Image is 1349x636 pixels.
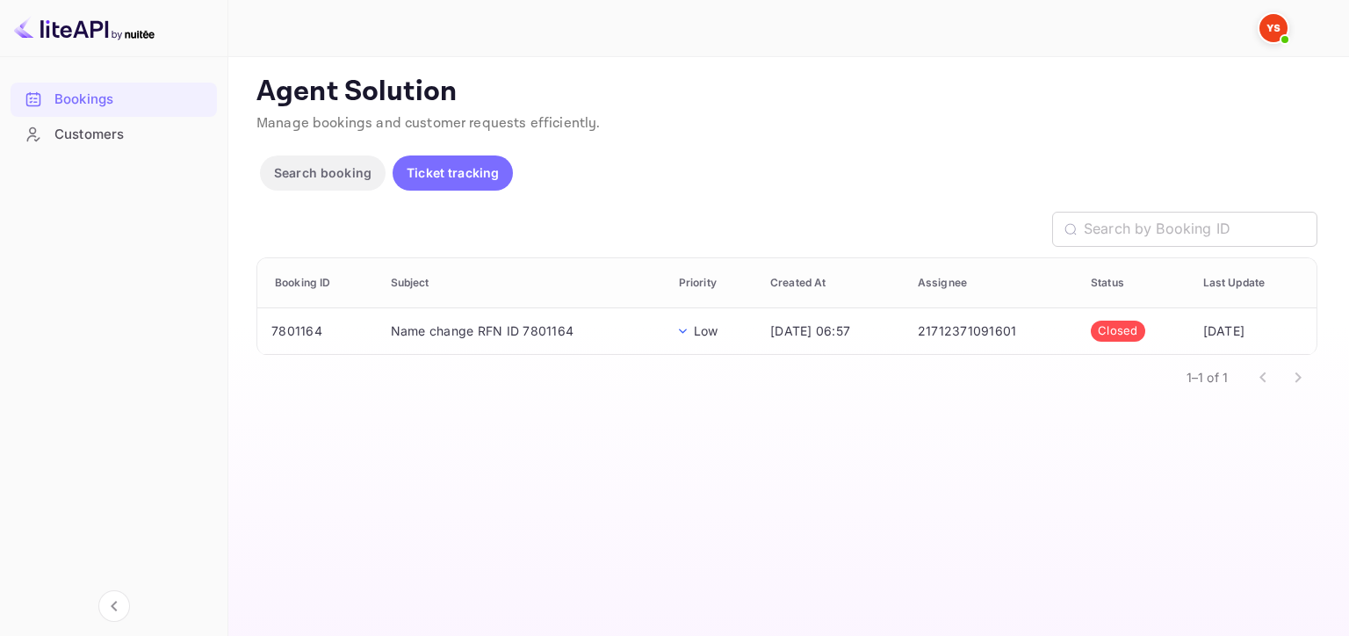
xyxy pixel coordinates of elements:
[14,14,155,42] img: LiteAPI logo
[1259,14,1288,42] img: Yandex Support
[1189,258,1317,308] th: Last Update
[665,258,756,308] th: Priority
[256,75,1317,110] p: Agent Solution
[257,258,377,308] th: Booking ID
[904,258,1077,308] th: Assignee
[54,90,208,110] div: Bookings
[54,125,208,145] div: Customers
[756,307,904,354] td: [DATE] 06:57
[274,163,372,182] p: Search booking
[1077,258,1189,308] th: Status
[98,590,130,622] button: Collapse navigation
[904,307,1077,354] td: 21712371091601
[11,83,217,115] a: Bookings
[756,258,904,308] th: Created At
[1187,368,1228,387] p: 1–1 of 1
[1084,212,1317,247] input: Search by Booking ID
[377,307,665,354] td: Name change RFN ID 7801164
[1091,322,1145,340] span: Closed
[407,163,499,182] p: Ticket tracking
[694,322,718,340] p: Low
[1189,307,1317,354] td: [DATE]
[11,118,217,152] div: Customers
[256,114,601,133] span: Manage bookings and customer requests efficiently.
[11,83,217,117] div: Bookings
[11,118,217,150] a: Customers
[377,258,665,308] th: Subject
[257,307,377,354] td: 7801164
